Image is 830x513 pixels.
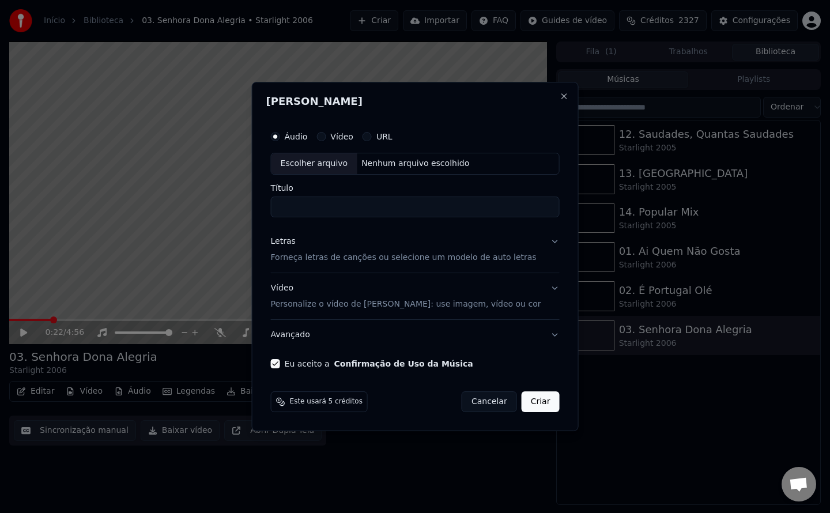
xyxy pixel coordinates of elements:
[271,273,560,319] button: VídeoPersonalize o vídeo de [PERSON_NAME]: use imagem, vídeo ou cor
[271,320,560,350] button: Avançado
[271,227,560,273] button: LetrasForneça letras de canções ou selecione um modelo de auto letras
[285,360,473,368] label: Eu aceito a
[357,158,474,169] div: Nenhum arquivo escolhido
[271,184,560,192] label: Título
[271,236,296,247] div: Letras
[376,133,393,141] label: URL
[271,252,537,263] p: Forneça letras de canções ou selecione um modelo de auto letras
[266,96,564,107] h2: [PERSON_NAME]
[462,391,517,412] button: Cancelar
[334,360,473,368] button: Eu aceito a
[271,282,541,310] div: Vídeo
[290,397,363,406] span: Este usará 5 créditos
[330,133,353,141] label: Vídeo
[271,299,541,310] p: Personalize o vídeo de [PERSON_NAME]: use imagem, vídeo ou cor
[271,153,357,174] div: Escolher arquivo
[522,391,560,412] button: Criar
[285,133,308,141] label: Áudio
